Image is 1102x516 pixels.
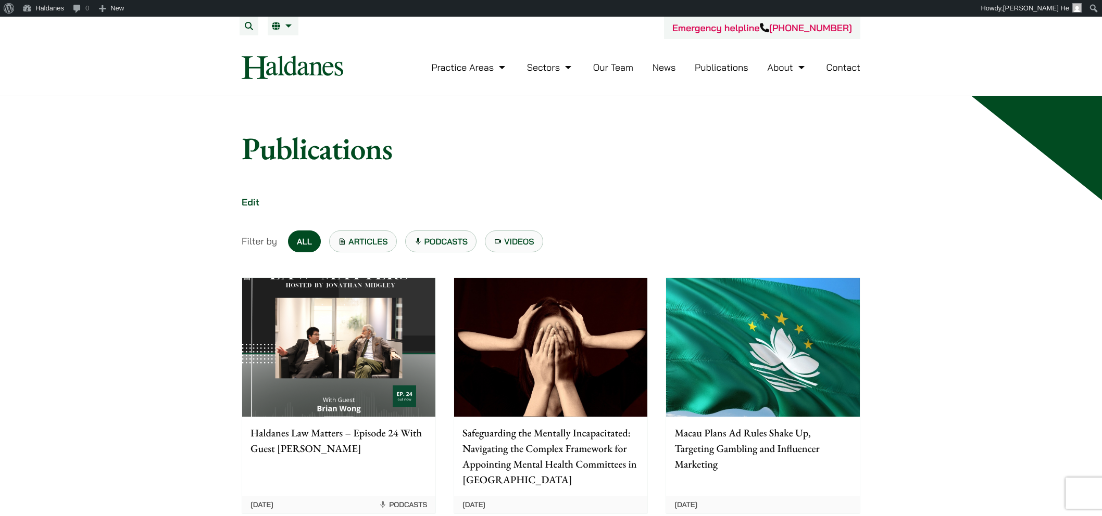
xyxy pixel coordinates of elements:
time: [DATE] [674,500,697,509]
a: Practice Areas [431,61,508,73]
a: Macau Plans Ad Rules Shake Up, Targeting Gambling and Influencer Marketing [DATE] [666,277,860,514]
img: Logo of Haldanes [242,56,343,79]
time: [DATE] [251,500,273,509]
a: News [653,61,676,73]
h1: Publications [242,130,860,167]
a: Podcasts [405,230,477,252]
span: Podcasts [379,500,427,509]
p: Safeguarding the Mentally Incapacitated: Navigating the Complex Framework for Appointing Mental H... [462,425,639,487]
a: EN [272,22,294,30]
a: Haldanes Law Matters – Episode 24 With Guest [PERSON_NAME] [DATE] Podcasts [242,277,436,514]
a: Publications [695,61,748,73]
time: [DATE] [462,500,485,509]
p: Macau Plans Ad Rules Shake Up, Targeting Gambling and Influencer Marketing [674,425,851,472]
a: Emergency helpline[PHONE_NUMBER] [672,22,852,34]
button: Search [240,17,258,35]
a: About [767,61,807,73]
a: Contact [826,61,860,73]
a: Our Team [593,61,633,73]
span: [PERSON_NAME] He [1003,4,1069,12]
a: Edit [242,196,259,208]
a: Videos [485,230,543,252]
a: Safeguarding the Mentally Incapacitated: Navigating the Complex Framework for Appointing Mental H... [454,277,648,514]
p: Haldanes Law Matters – Episode 24 With Guest [PERSON_NAME] [251,425,427,456]
span: Filter by [242,234,277,248]
a: Sectors [527,61,574,73]
a: Articles [329,230,397,252]
a: All [288,230,321,252]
